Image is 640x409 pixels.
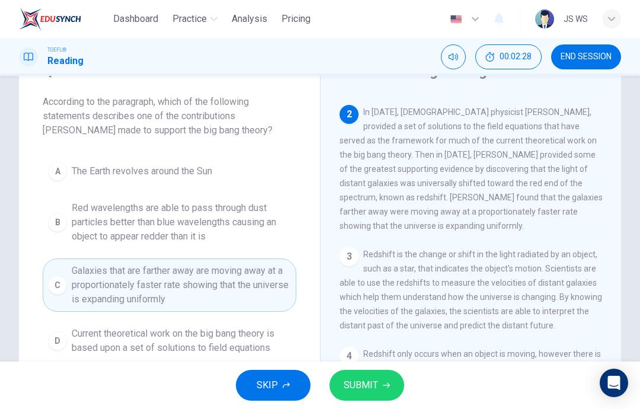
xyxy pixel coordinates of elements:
[43,321,296,360] button: DCurrent theoretical work on the big bang theory is based upon a set of solutions to field equations
[344,377,378,394] span: SUBMIT
[43,95,296,138] span: According to the paragraph, which of the following statements describes one of the contributions ...
[600,369,628,397] div: Open Intercom Messenger
[500,52,532,62] span: 00:02:28
[227,8,272,30] button: Analysis
[257,377,278,394] span: SKIP
[340,247,359,266] div: 3
[329,370,404,401] button: SUBMIT
[168,8,222,30] button: Practice
[475,44,542,69] button: 00:02:28
[43,156,296,186] button: AThe Earth revolves around the Sun
[172,12,207,26] span: Practice
[48,162,67,181] div: A
[551,44,621,69] button: END SESSION
[232,12,267,26] span: Analysis
[340,105,359,124] div: 2
[43,196,296,249] button: BRed wavelengths are able to pass through dust particles better than blue wavelengths causing an ...
[43,258,296,312] button: CGalaxies that are farther away are moving away at a proportionately faster rate showing that the...
[236,370,311,401] button: SKIP
[475,44,542,69] div: Hide
[48,213,67,232] div: B
[281,12,311,26] span: Pricing
[48,276,67,295] div: C
[72,264,291,306] span: Galaxies that are farther away are moving away at a proportionately faster rate showing that the ...
[113,12,158,26] span: Dashboard
[449,15,463,24] img: en
[564,12,588,26] div: ๋JS WS
[19,7,108,31] a: EduSynch logo
[340,250,602,330] span: Redshift is the change or shift in the light radiated by an object, such as a star, that indicate...
[72,164,212,178] span: The Earth revolves around the Sun
[441,44,466,69] div: Mute
[340,347,359,366] div: 4
[72,327,291,355] span: Current theoretical work on the big bang theory is based upon a set of solutions to field equations
[47,54,84,68] h1: Reading
[535,9,554,28] img: Profile picture
[340,107,603,231] span: In [DATE], [DEMOGRAPHIC_DATA] physicist [PERSON_NAME], provided a set of solutions to the field e...
[277,8,315,30] button: Pricing
[19,7,81,31] img: EduSynch logo
[72,201,291,244] span: Red wavelengths are able to pass through dust particles better than blue wavelengths causing an o...
[108,8,163,30] button: Dashboard
[561,52,612,62] span: END SESSION
[47,46,66,54] span: TOEFL®
[48,331,67,350] div: D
